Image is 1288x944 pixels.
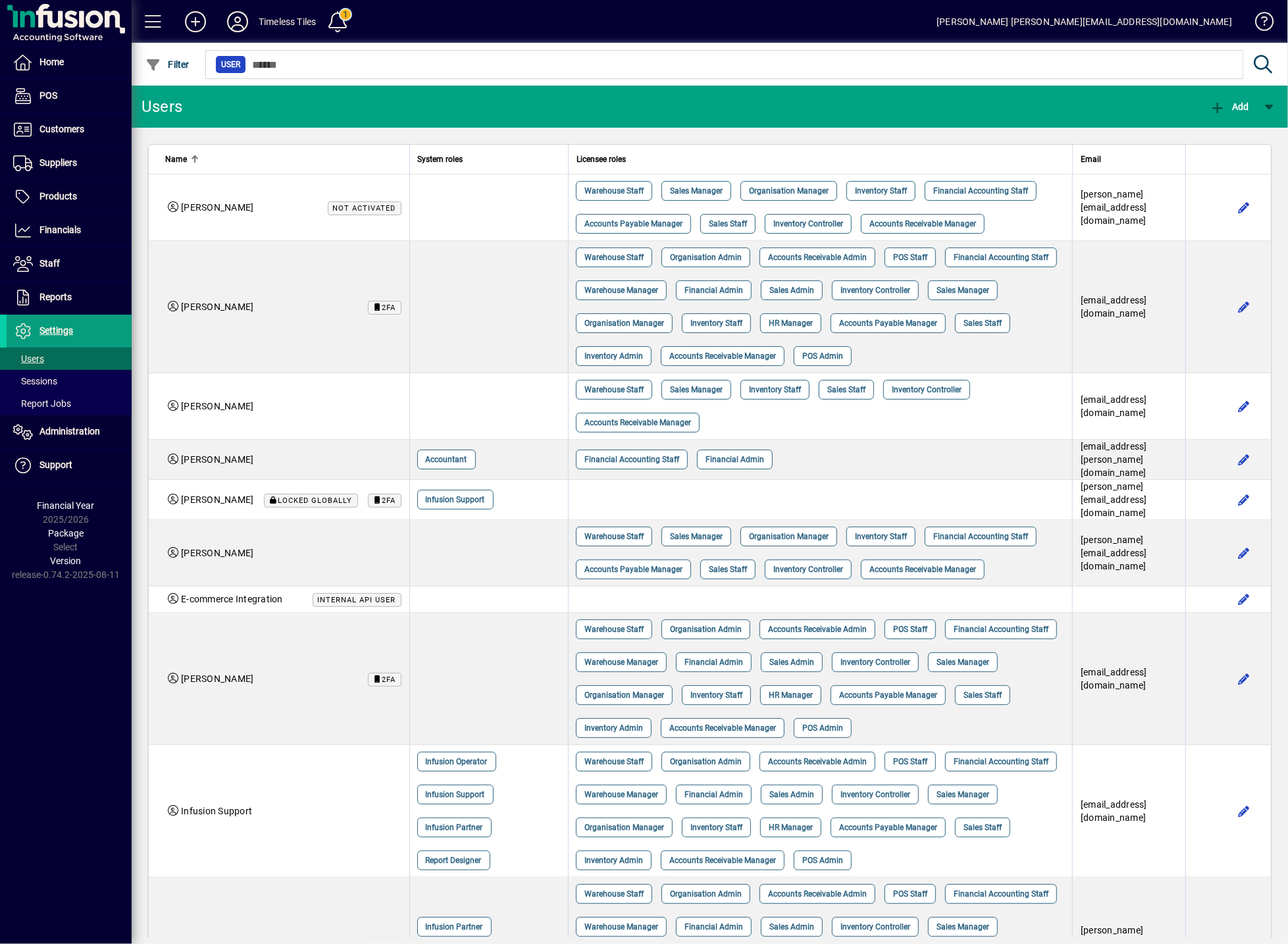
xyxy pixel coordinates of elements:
[769,317,813,330] span: HR Manager
[1081,535,1147,571] span: [PERSON_NAME][EMAIL_ADDRESS][DOMAIN_NAME]
[584,350,643,363] span: Inventory Admin
[827,383,865,396] span: Sales Staff
[1245,3,1272,45] a: Knowledge Base
[802,854,843,867] span: POS Admin
[584,530,644,543] span: Warehouse Staff
[51,556,82,566] span: Version
[584,887,644,901] span: Warehouse Staff
[769,920,814,933] span: Sales Admin
[165,152,187,167] span: Name
[669,854,776,867] span: Accounts Receivable Manager
[839,689,937,702] span: Accounts Payable Manager
[7,348,132,370] a: Users
[769,788,814,801] span: Sales Admin
[1081,481,1147,518] span: [PERSON_NAME][EMAIL_ADDRESS][DOMAIN_NAME]
[684,656,743,669] span: Financial Admin
[7,113,132,146] a: Customers
[584,854,643,867] span: Inventory Admin
[584,251,644,264] span: Warehouse Staff
[7,415,132,448] a: Administration
[840,656,910,669] span: Inventory Controller
[855,530,907,543] span: Inventory Staff
[670,887,742,901] span: Organisation Admin
[584,821,664,834] span: Organisation Manager
[584,317,664,330] span: Organisation Manager
[839,821,937,834] span: Accounts Payable Manager
[584,755,644,768] span: Warehouse Staff
[802,350,843,363] span: POS Admin
[217,10,259,34] button: Profile
[690,821,742,834] span: Inventory Staff
[1081,441,1147,478] span: [EMAIL_ADDRESS][PERSON_NAME][DOMAIN_NAME]
[358,493,401,507] app-status-label: Time-based One-time Password (TOTP) Two-factor Authentication (2FA) enabled
[181,806,252,816] span: Infusion Support
[48,528,84,538] span: Package
[840,788,910,801] span: Inventory Controller
[584,788,658,801] span: Warehouse Manager
[584,416,691,429] span: Accounts Receivable Manager
[839,317,937,330] span: Accounts Payable Manager
[964,689,1002,702] span: Sales Staff
[584,383,644,396] span: Warehouse Staff
[382,303,396,312] span: 2FA
[869,217,976,230] span: Accounts Receivable Manager
[893,755,927,768] span: POS Staff
[768,755,867,768] span: Accounts Receivable Admin
[39,459,72,470] span: Support
[7,281,132,314] a: Reports
[954,887,1048,901] span: Financial Accounting Staff
[7,147,132,180] a: Suppliers
[773,217,843,230] span: Inventory Controller
[1233,589,1254,610] button: Edit
[1233,542,1254,564] button: Edit
[39,57,64,67] span: Home
[7,180,132,213] a: Products
[749,184,829,197] span: Organisation Manager
[840,920,910,933] span: Inventory Controller
[892,383,962,396] span: Inventory Controller
[426,854,482,867] span: Report Designer
[584,563,683,576] span: Accounts Payable Manager
[1233,197,1254,218] button: Edit
[318,596,396,604] span: Internal API user
[1081,394,1147,418] span: [EMAIL_ADDRESS][DOMAIN_NAME]
[769,284,814,297] span: Sales Admin
[1233,449,1254,470] button: Edit
[7,80,132,113] a: POS
[584,656,658,669] span: Warehouse Manager
[584,623,644,636] span: Warehouse Staff
[690,689,742,702] span: Inventory Staff
[684,920,743,933] span: Financial Admin
[1210,101,1249,112] span: Add
[426,920,483,933] span: Infusion Partner
[426,493,485,506] span: Infusion Support
[181,401,253,411] span: [PERSON_NAME]
[426,788,485,801] span: Infusion Support
[584,721,643,735] span: Inventory Admin
[768,887,867,901] span: Accounts Receivable Admin
[382,675,396,684] span: 2FA
[855,184,907,197] span: Inventory Staff
[670,383,723,396] span: Sales Manager
[1081,295,1147,319] span: [EMAIL_ADDRESS][DOMAIN_NAME]
[709,217,747,230] span: Sales Staff
[773,563,843,576] span: Inventory Controller
[669,721,776,735] span: Accounts Receivable Manager
[181,202,253,213] span: [PERSON_NAME]
[584,689,664,702] span: Organisation Manager
[1081,799,1147,823] span: [EMAIL_ADDRESS][DOMAIN_NAME]
[426,453,467,466] span: Accountant
[181,494,253,505] span: [PERSON_NAME]
[1206,95,1252,118] button: Add
[7,370,132,392] a: Sessions
[769,689,813,702] span: HR Manager
[937,656,989,669] span: Sales Manager
[426,821,483,834] span: Infusion Partner
[1233,296,1254,317] button: Edit
[937,920,989,933] span: Sales Manager
[7,248,132,280] a: Staff
[964,317,1002,330] span: Sales Staff
[937,11,1232,32] div: [PERSON_NAME] [PERSON_NAME][EMAIL_ADDRESS][DOMAIN_NAME]
[39,224,81,235] span: Financials
[142,53,193,76] button: Filter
